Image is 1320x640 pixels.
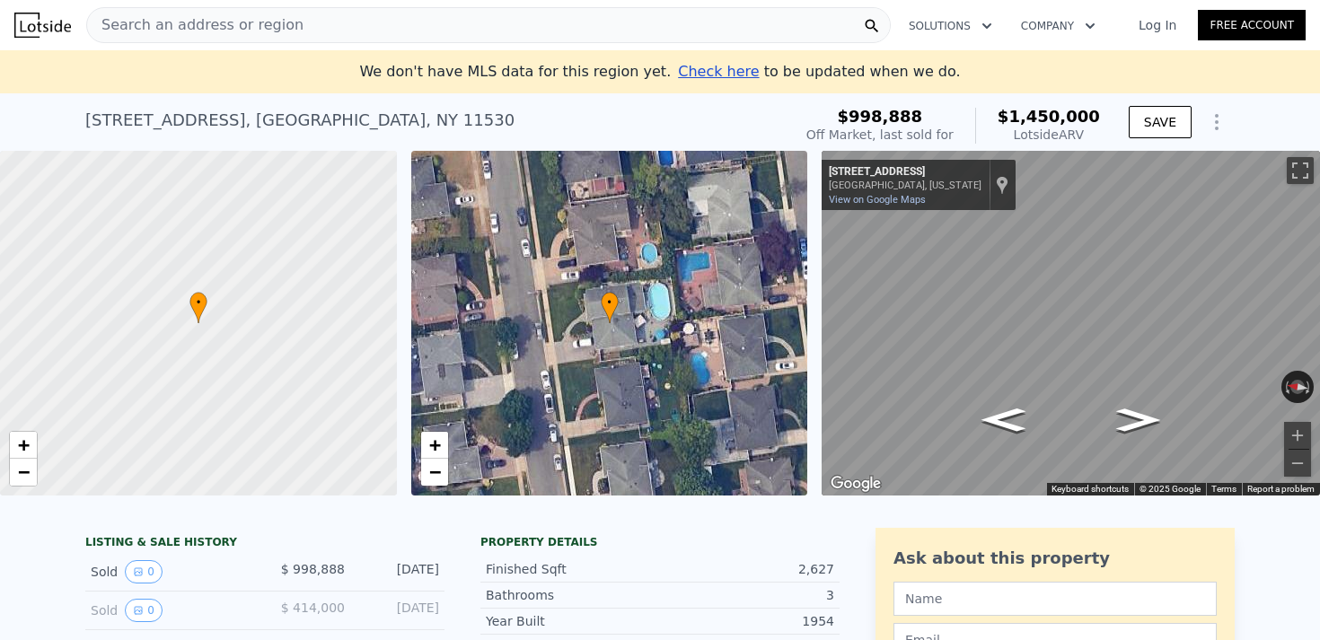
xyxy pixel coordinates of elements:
span: $ 414,000 [281,601,345,615]
div: Ask about this property [893,546,1217,571]
button: Company [1007,10,1110,42]
button: Toggle fullscreen view [1287,157,1314,184]
div: Sold [91,560,251,583]
span: Search an address or region [87,14,304,36]
div: • [189,292,207,323]
div: Finished Sqft [486,560,660,578]
a: Zoom out [421,459,448,486]
button: Rotate counterclockwise [1281,371,1291,403]
span: − [18,460,30,483]
div: Lotside ARV [998,126,1100,144]
div: to be updated when we do. [678,61,960,83]
div: • [601,292,619,323]
span: + [428,434,440,456]
a: Log In [1117,16,1198,34]
a: Open this area in Google Maps (opens a new window) [826,472,885,495]
div: [DATE] [359,599,439,622]
div: 1954 [660,612,834,630]
img: Google [826,472,885,495]
button: Zoom out [1284,450,1311,477]
a: Zoom in [421,432,448,459]
div: [STREET_ADDRESS] [829,165,981,180]
button: Keyboard shortcuts [1052,483,1129,495]
a: Free Account [1198,10,1306,40]
button: Zoom in [1284,422,1311,449]
div: Bathrooms [486,586,660,604]
button: Rotate clockwise [1305,371,1315,403]
button: Solutions [894,10,1007,42]
a: Report a problem [1247,484,1315,494]
a: View on Google Maps [829,194,926,206]
a: Zoom in [10,432,37,459]
span: $1,450,000 [998,107,1100,126]
div: [GEOGRAPHIC_DATA], [US_STATE] [829,180,981,191]
div: Year Built [486,612,660,630]
div: Street View [822,151,1320,495]
path: Go South, Whitehall Blvd S [1098,403,1179,437]
button: View historical data [125,599,163,622]
button: View historical data [125,560,163,583]
a: Zoom out [10,459,37,486]
div: Sold [91,599,251,622]
div: [STREET_ADDRESS] , [GEOGRAPHIC_DATA] , NY 11530 [85,108,515,133]
button: Reset the view [1280,378,1315,396]
button: SAVE [1129,106,1192,138]
div: We don't have MLS data for this region yet. [359,61,960,83]
path: Go North, Whitehall Blvd S [964,403,1044,437]
div: 3 [660,586,834,604]
span: − [428,460,440,483]
span: $998,888 [838,107,923,126]
span: Check here [678,63,759,80]
a: Show location on map [996,175,1008,195]
span: $ 998,888 [281,562,345,576]
input: Name [893,582,1217,616]
span: • [189,294,207,311]
div: 2,627 [660,560,834,578]
div: Property details [480,535,840,549]
div: [DATE] [359,560,439,583]
span: • [601,294,619,311]
span: © 2025 Google [1140,484,1201,494]
div: LISTING & SALE HISTORY [85,535,444,553]
div: Map [822,151,1320,495]
button: Show Options [1199,104,1235,140]
img: Lotside [14,13,71,38]
a: Terms (opens in new tab) [1211,484,1236,494]
div: Off Market, last sold for [806,126,954,144]
span: + [18,434,30,456]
